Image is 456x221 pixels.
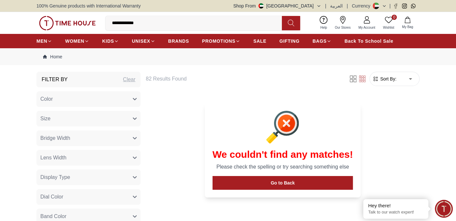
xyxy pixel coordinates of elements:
div: Currency [352,3,373,9]
a: PROMOTIONS [202,35,241,47]
button: Go to Back [213,176,353,190]
span: BAGS [312,38,326,44]
a: BRANDS [168,35,189,47]
a: UNISEX [132,35,155,47]
span: MEN [36,38,47,44]
span: Our Stores [332,25,353,30]
span: PROMOTIONS [202,38,236,44]
a: 0Wishlist [379,15,398,31]
span: Display Type [40,173,70,181]
button: Shop From[GEOGRAPHIC_DATA] [233,3,321,9]
a: Help [316,15,331,31]
a: Whatsapp [411,4,416,8]
span: Lens Width [40,154,66,162]
button: Bridge Width [36,130,141,146]
a: BAGS [312,35,331,47]
div: Chat Widget [435,200,453,218]
span: UNISEX [132,38,150,44]
img: United Arab Emirates [258,3,264,8]
div: Clear [123,76,135,83]
a: MEN [36,35,52,47]
span: Wishlist [380,25,397,30]
span: 0 [392,15,397,20]
span: Back To School Sale [344,38,393,44]
h3: Filter By [42,76,68,83]
span: WOMEN [65,38,84,44]
span: | [347,3,348,9]
button: My Bag [398,15,417,31]
a: Facebook [393,4,398,8]
nav: Breadcrumb [36,48,420,65]
span: GIFTING [279,38,299,44]
a: Home [43,53,62,60]
p: Talk to our watch expert! [368,210,423,215]
a: KIDS [102,35,119,47]
a: WOMEN [65,35,89,47]
span: Sort By: [379,76,396,82]
span: KIDS [102,38,114,44]
a: GIFTING [279,35,299,47]
button: Sort By: [372,76,396,82]
span: SALE [253,38,266,44]
button: Color [36,91,141,107]
img: ... [39,16,96,30]
span: Dial Color [40,193,63,201]
p: Please check the spelling or try searching something else [213,163,353,171]
span: My Account [356,25,378,30]
a: Instagram [402,4,407,8]
button: Lens Width [36,150,141,166]
span: 100% Genuine products with International Warranty [36,3,141,9]
h6: 82 Results Found [146,75,341,83]
span: My Bag [399,24,416,29]
button: Display Type [36,169,141,185]
h1: We couldn't find any matches! [213,149,353,160]
span: Color [40,95,53,103]
a: Back To School Sale [344,35,393,47]
button: Size [36,111,141,126]
button: Dial Color [36,189,141,205]
div: Hey there! [368,202,423,209]
a: SALE [253,35,266,47]
span: Size [40,115,50,123]
span: Bridge Width [40,134,70,142]
a: Our Stores [331,15,354,31]
span: | [389,3,391,9]
span: BRANDS [168,38,189,44]
span: | [325,3,326,9]
span: Band Color [40,213,66,220]
button: العربية [330,3,343,9]
span: Help [318,25,330,30]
